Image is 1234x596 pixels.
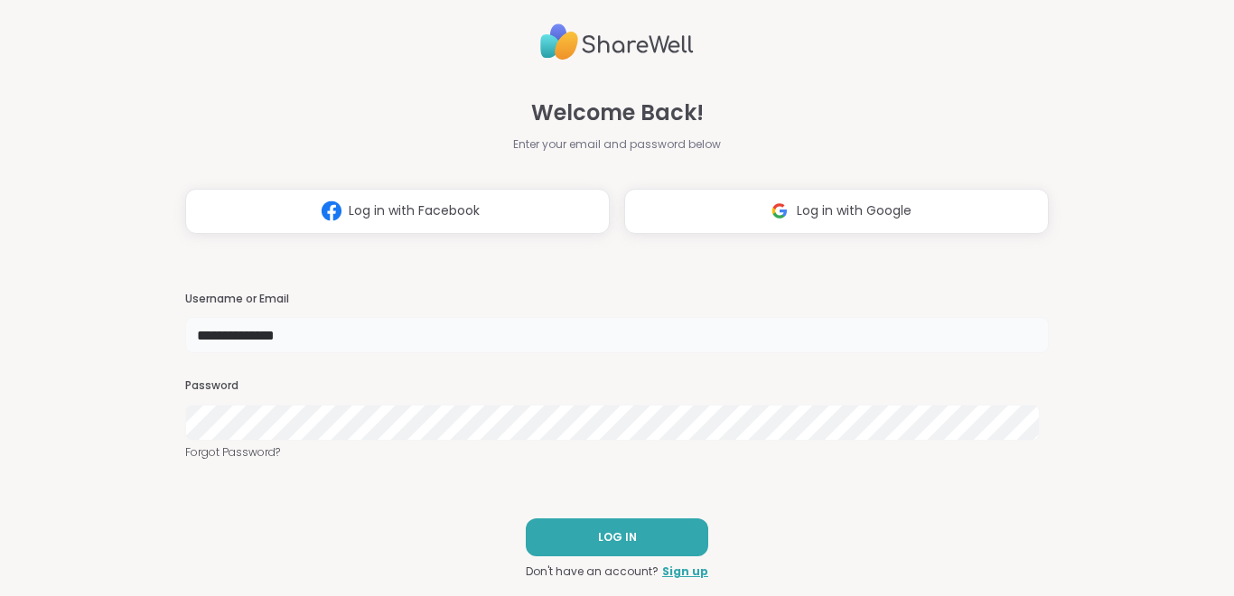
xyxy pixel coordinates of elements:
a: Forgot Password? [185,444,1049,461]
span: Don't have an account? [526,563,659,580]
img: ShareWell Logo [540,16,694,68]
span: Log in with Google [797,201,911,220]
button: Log in with Google [624,189,1049,234]
img: ShareWell Logomark [762,194,797,228]
span: Enter your email and password below [513,136,721,153]
button: Log in with Facebook [185,189,610,234]
a: Sign up [662,563,708,580]
span: Welcome Back! [531,97,704,129]
button: LOG IN [526,518,708,556]
h3: Password [185,378,1049,394]
span: Log in with Facebook [349,201,480,220]
h3: Username or Email [185,292,1049,307]
img: ShareWell Logomark [314,194,349,228]
span: LOG IN [598,529,637,545]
